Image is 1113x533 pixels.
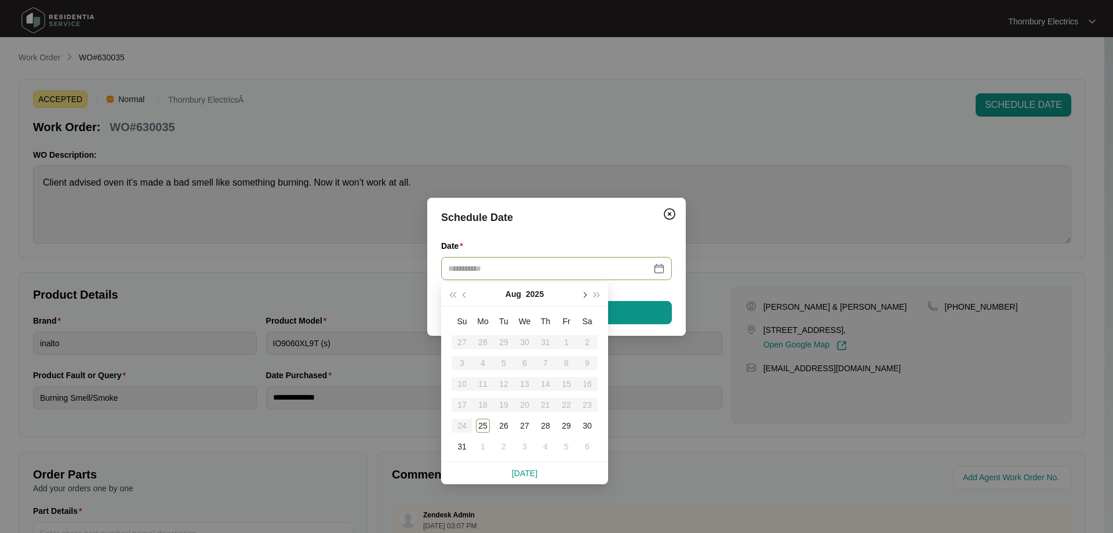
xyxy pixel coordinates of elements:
[539,440,552,454] div: 4
[514,415,535,436] td: 2025-08-27
[577,311,598,332] th: Sa
[518,440,532,454] div: 3
[452,311,472,332] th: Su
[512,469,537,478] a: [DATE]
[577,436,598,457] td: 2025-09-06
[526,282,544,306] button: 2025
[556,436,577,457] td: 2025-09-05
[497,440,511,454] div: 2
[539,419,552,433] div: 28
[493,415,514,436] td: 2025-08-26
[505,282,521,306] button: Aug
[559,440,573,454] div: 5
[663,207,676,221] img: closeCircle
[476,440,490,454] div: 1
[441,209,672,226] div: Schedule Date
[514,436,535,457] td: 2025-09-03
[518,419,532,433] div: 27
[472,311,493,332] th: Mo
[556,415,577,436] td: 2025-08-29
[514,311,535,332] th: We
[497,419,511,433] div: 26
[559,419,573,433] div: 29
[580,440,594,454] div: 6
[535,311,556,332] th: Th
[455,440,469,454] div: 31
[441,240,468,252] label: Date
[448,262,651,275] input: Date
[535,415,556,436] td: 2025-08-28
[493,436,514,457] td: 2025-09-02
[476,419,490,433] div: 25
[577,415,598,436] td: 2025-08-30
[493,311,514,332] th: Tu
[472,436,493,457] td: 2025-09-01
[580,419,594,433] div: 30
[472,415,493,436] td: 2025-08-25
[452,436,472,457] td: 2025-08-31
[660,205,679,223] button: Close
[556,311,577,332] th: Fr
[535,436,556,457] td: 2025-09-04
